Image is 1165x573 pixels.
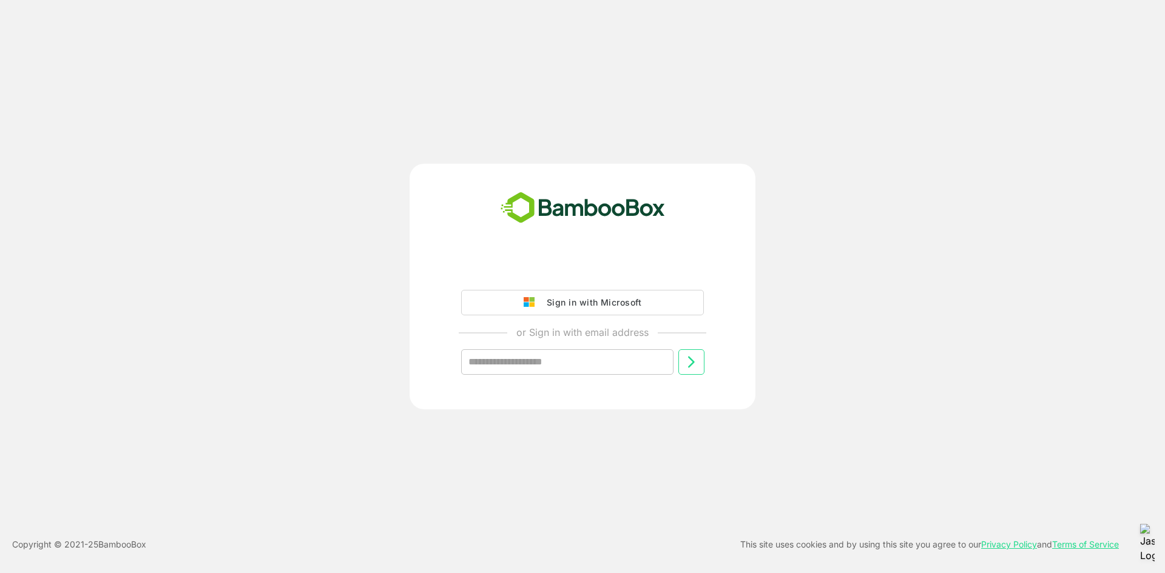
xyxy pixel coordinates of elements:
[455,256,710,283] iframe: Sign in with Google Button
[516,325,649,340] p: or Sign in with email address
[494,188,672,228] img: bamboobox
[541,295,641,310] div: Sign in with Microsoft
[12,537,146,552] p: Copyright © 2021- 25 BambooBox
[461,290,704,315] button: Sign in with Microsoft
[1052,539,1119,549] a: Terms of Service
[981,539,1037,549] a: Privacy Policy
[524,297,541,308] img: google
[740,537,1119,552] p: This site uses cookies and by using this site you agree to our and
